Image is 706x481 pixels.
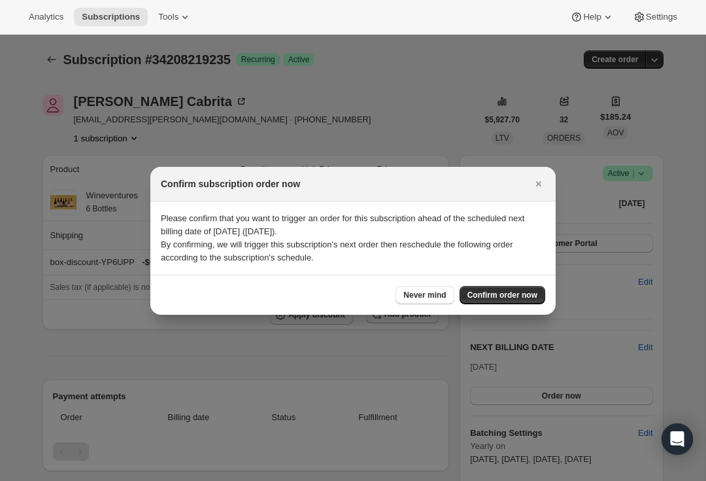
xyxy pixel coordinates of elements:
span: Settings [646,12,677,22]
p: By confirming, we will trigger this subscription's next order then reschedule the following order... [161,238,545,264]
button: Never mind [395,286,454,304]
button: Analytics [21,8,71,26]
span: Never mind [403,290,446,300]
h2: Confirm subscription order now [161,177,300,190]
p: Please confirm that you want to trigger an order for this subscription ahead of the scheduled nex... [161,212,545,238]
button: Subscriptions [74,8,148,26]
button: Help [562,8,622,26]
button: Close [529,175,548,193]
button: Confirm order now [460,286,545,304]
button: Tools [150,8,199,26]
span: Confirm order now [467,290,537,300]
span: Tools [158,12,178,22]
span: Subscriptions [82,12,140,22]
button: Settings [625,8,685,26]
div: Open Intercom Messenger [662,423,693,455]
span: Help [583,12,601,22]
span: Analytics [29,12,63,22]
